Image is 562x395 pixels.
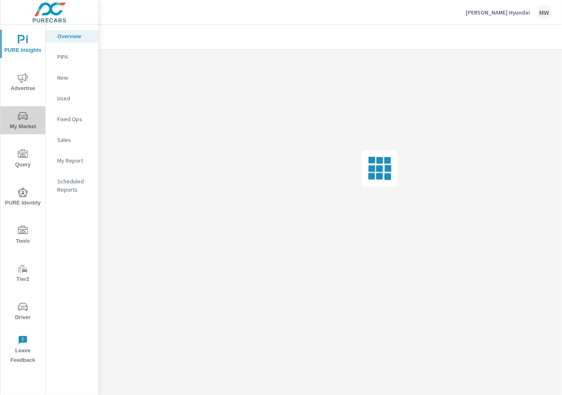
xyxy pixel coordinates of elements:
p: Overview [57,32,92,40]
p: [PERSON_NAME] Hyundai [466,9,530,16]
div: Used [46,92,98,105]
p: My Report [57,156,92,165]
span: Leave Feedback [3,335,43,365]
div: Scheduled Reports [46,175,98,196]
span: Tier2 [3,264,43,284]
div: nav menu [0,25,45,368]
p: Used [57,94,92,102]
p: New [57,73,92,82]
span: Advertise [3,73,43,93]
p: Fixed Ops [57,115,92,123]
p: PIPA [57,53,92,61]
span: Driver [3,302,43,322]
div: PIPA [46,51,98,63]
p: Scheduled Reports [57,177,92,194]
span: PURE Insights [3,35,43,55]
span: Query [3,149,43,170]
span: PURE Identity [3,188,43,208]
div: Overview [46,30,98,42]
div: MW [537,5,552,20]
span: My Market [3,111,43,132]
div: New [46,71,98,84]
div: My Report [46,154,98,167]
p: Sales [57,136,92,144]
span: Tools [3,226,43,246]
div: Fixed Ops [46,113,98,125]
div: Sales [46,134,98,146]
